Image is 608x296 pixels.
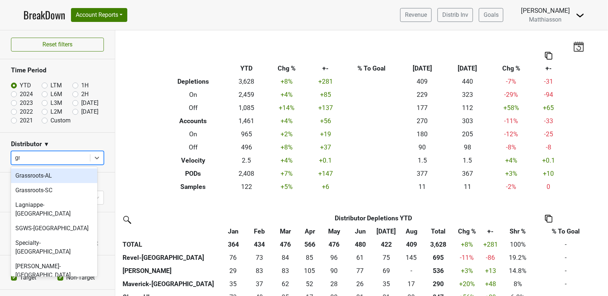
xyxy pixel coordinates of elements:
[347,277,373,291] td: 25.918
[272,225,298,238] th: Mar: activate to sort column ascending
[266,114,308,128] td: +4 %
[490,141,533,154] td: -8 %
[375,253,398,262] div: 75
[401,266,422,276] div: -
[400,141,445,154] td: 90
[66,273,95,282] label: Non-Target
[323,279,346,289] div: 28
[300,266,319,276] div: 105
[453,264,481,277] td: +3 %
[347,251,373,264] td: 60.501
[308,114,344,128] td: +56
[11,221,97,236] div: SGWS-[GEOGRAPHIC_DATA]
[424,225,453,238] th: Total: activate to sort column ascending
[23,7,65,23] a: BreakDown
[483,279,499,289] div: +48
[535,277,597,291] td: -
[533,114,565,128] td: -33
[308,141,344,154] td: +37
[445,101,490,114] td: 112
[159,128,228,141] th: On
[400,128,445,141] td: 180
[490,114,533,128] td: -11 %
[490,128,533,141] td: -12 %
[500,264,535,277] td: 14.8%
[11,38,104,52] button: Reset filters
[300,253,319,262] div: 85
[308,101,344,114] td: +137
[490,75,533,88] td: -7 %
[246,251,272,264] td: 72.75
[121,238,220,251] th: TOTAL
[81,107,98,116] label: [DATE]
[299,251,321,264] td: 85.167
[400,154,445,167] td: 1.5
[500,225,535,238] th: Shr %: activate to sort column ascending
[50,107,62,116] label: L2M
[11,259,97,282] div: [PERSON_NAME]-[GEOGRAPHIC_DATA]
[400,114,445,128] td: 270
[246,264,272,277] td: 82.501
[228,141,266,154] td: 496
[445,88,490,101] td: 323
[228,154,266,167] td: 2.5
[373,264,399,277] td: 69.416
[50,99,62,107] label: L3M
[321,238,347,251] th: 476
[533,167,565,180] td: +10
[445,167,490,180] td: 367
[349,266,372,276] div: 77
[272,238,298,251] th: 476
[344,62,400,75] th: % To Goal
[228,128,266,141] td: 965
[321,225,347,238] th: May: activate to sort column ascending
[323,253,346,262] div: 96
[445,128,490,141] td: 205
[400,62,445,75] th: [DATE]
[246,225,272,238] th: Feb: activate to sort column ascending
[81,81,89,90] label: 1H
[308,180,344,193] td: +6
[71,8,127,22] button: Account Reports
[11,183,97,198] div: Grassroots-SC
[349,279,372,289] div: 26
[445,62,490,75] th: [DATE]
[50,81,62,90] label: LTM
[50,90,62,99] label: L6M
[44,140,49,149] span: ▼
[299,238,321,251] th: 566
[533,154,565,167] td: +0.1
[11,67,104,74] h3: Time Period
[424,277,453,291] th: 290.166
[220,277,246,291] td: 34.584
[483,241,498,248] span: +281
[533,141,565,154] td: -8
[373,238,399,251] th: 422
[299,277,321,291] td: 51.669
[159,141,228,154] th: Off
[308,75,344,88] td: +281
[424,264,453,277] th: 535.667
[266,154,308,167] td: +4 %
[533,128,565,141] td: -25
[299,225,321,238] th: Apr: activate to sort column ascending
[159,101,228,114] th: Off
[11,168,97,183] div: Grassroots-AL
[400,180,445,193] td: 11
[11,140,42,148] h3: Distributor
[20,90,33,99] label: 2024
[228,75,266,88] td: 3,628
[490,88,533,101] td: -29 %
[159,88,228,101] th: On
[323,266,346,276] div: 90
[573,41,584,52] img: last_updated_date
[11,236,97,259] div: Specialty-[GEOGRAPHIC_DATA]
[425,279,451,289] div: 290
[399,277,424,291] td: 16.749
[308,62,344,75] th: +-
[220,238,246,251] th: 364
[248,279,271,289] div: 37
[246,238,272,251] th: 434
[545,215,552,223] img: Copy to clipboard
[373,251,399,264] td: 74.75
